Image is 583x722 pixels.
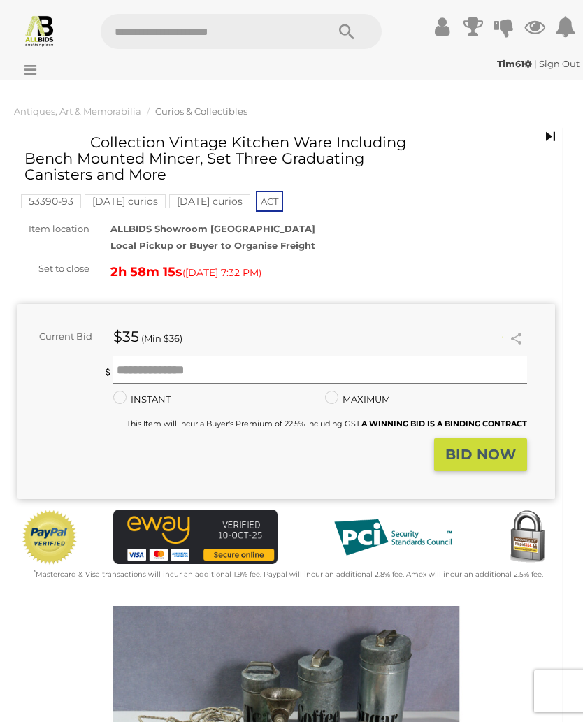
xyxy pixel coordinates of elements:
[169,194,250,208] mark: [DATE] curios
[141,333,182,344] span: (Min $36)
[113,328,139,345] strong: $35
[499,510,555,565] img: Secured by Rapid SSL
[534,58,537,69] span: |
[361,419,527,428] b: A WINNING BID IS A BINDING CONTRACT
[21,196,81,207] a: 53390-93
[24,134,420,182] h1: Collection Vintage Kitchen Ware Including Bench Mounted Mincer, Set Three Graduating Canisters an...
[110,223,315,234] strong: ALLBIDS Showroom [GEOGRAPHIC_DATA]
[323,510,463,565] img: PCI DSS compliant
[185,266,259,279] span: [DATE] 7:32 PM
[325,391,390,407] label: MAXIMUM
[85,194,166,208] mark: [DATE] curios
[497,58,532,69] strong: Tim61
[434,438,527,471] button: BID NOW
[539,58,580,69] a: Sign Out
[182,267,261,278] span: ( )
[169,196,250,207] a: [DATE] curios
[155,106,247,117] a: Curios & Collectibles
[21,510,78,565] img: Official PayPal Seal
[312,14,382,49] button: Search
[34,570,543,579] small: Mastercard & Visa transactions will incur an additional 1.9% fee. Paypal will incur an additional...
[127,419,527,428] small: This Item will incur a Buyer's Premium of 22.5% including GST.
[445,446,516,463] strong: BID NOW
[14,106,141,117] a: Antiques, Art & Memorabilia
[21,194,81,208] mark: 53390-93
[7,261,100,277] div: Set to close
[497,58,534,69] a: Tim61
[85,196,166,207] a: [DATE] curios
[490,330,504,344] li: Unwatch this item
[7,221,100,237] div: Item location
[23,14,56,47] img: Allbids.com.au
[113,510,278,564] img: eWAY Payment Gateway
[256,191,283,212] span: ACT
[110,264,182,280] strong: 2h 58m 15s
[110,240,315,251] strong: Local Pickup or Buyer to Organise Freight
[113,391,171,407] label: INSTANT
[17,328,103,345] div: Current Bid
